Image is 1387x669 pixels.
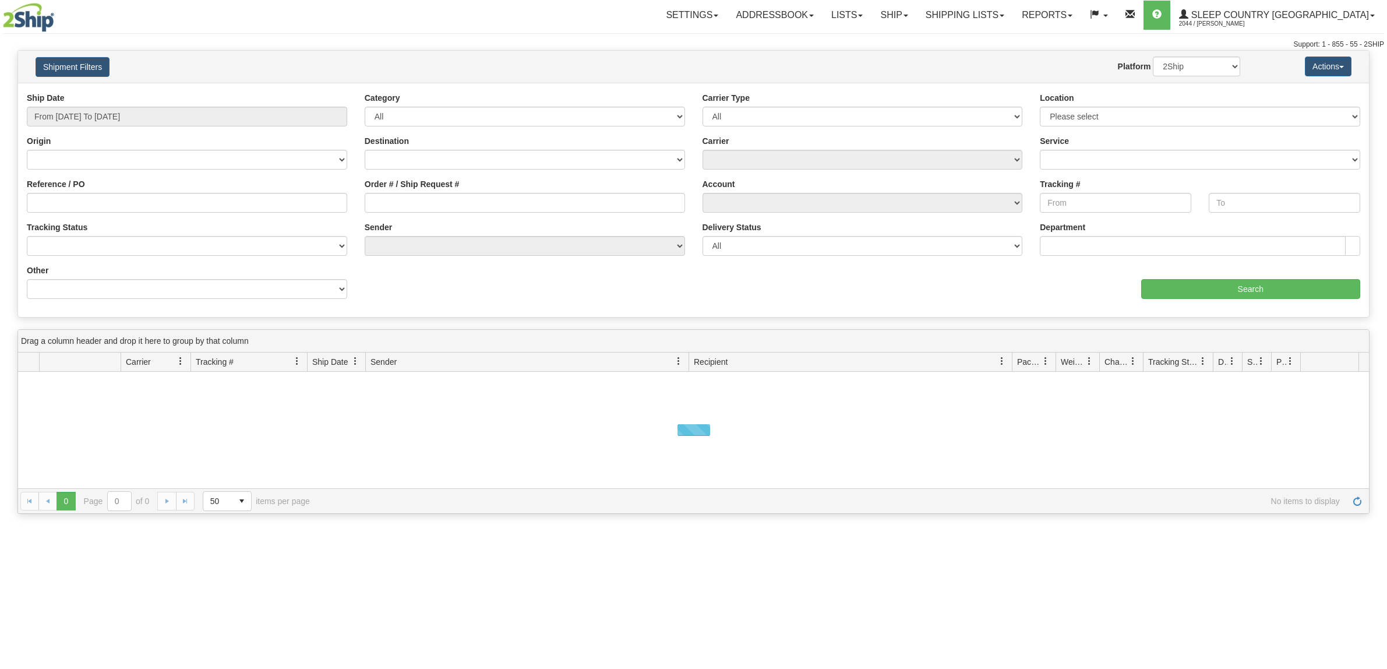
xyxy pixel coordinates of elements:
[871,1,916,30] a: Ship
[657,1,727,30] a: Settings
[1141,279,1361,299] input: Search
[992,351,1012,371] a: Recipient filter column settings
[1061,356,1085,368] span: Weight
[3,3,54,32] img: logo2044.jpg
[1251,351,1271,371] a: Shipment Issues filter column settings
[1360,275,1386,394] iframe: chat widget
[703,221,761,233] label: Delivery Status
[126,356,151,368] span: Carrier
[1280,351,1300,371] a: Pickup Status filter column settings
[196,356,234,368] span: Tracking #
[287,351,307,371] a: Tracking # filter column settings
[1013,1,1081,30] a: Reports
[27,178,85,190] label: Reference / PO
[326,497,1340,506] span: No items to display
[1188,10,1369,20] span: Sleep Country [GEOGRAPHIC_DATA]
[1123,351,1143,371] a: Charge filter column settings
[669,351,689,371] a: Sender filter column settings
[1305,57,1351,76] button: Actions
[1179,18,1266,30] span: 2044 / [PERSON_NAME]
[370,356,397,368] span: Sender
[1218,356,1228,368] span: Delivery Status
[84,491,150,511] span: Page of 0
[917,1,1013,30] a: Shipping lists
[1193,351,1213,371] a: Tracking Status filter column settings
[3,40,1384,50] div: Support: 1 - 855 - 55 - 2SHIP
[27,92,65,104] label: Ship Date
[365,92,400,104] label: Category
[365,135,409,147] label: Destination
[1276,356,1286,368] span: Pickup Status
[312,356,348,368] span: Ship Date
[1247,356,1257,368] span: Shipment Issues
[1040,92,1074,104] label: Location
[703,92,750,104] label: Carrier Type
[203,491,252,511] span: Page sizes drop down
[203,491,310,511] span: items per page
[1036,351,1056,371] a: Packages filter column settings
[365,178,460,190] label: Order # / Ship Request #
[36,57,110,77] button: Shipment Filters
[57,492,75,510] span: Page 0
[210,495,225,507] span: 50
[365,221,392,233] label: Sender
[694,356,728,368] span: Recipient
[1017,356,1042,368] span: Packages
[171,351,190,371] a: Carrier filter column settings
[18,330,1369,353] div: grid grouping header
[1118,61,1151,72] label: Platform
[232,492,251,510] span: select
[823,1,871,30] a: Lists
[1040,193,1191,213] input: From
[703,178,735,190] label: Account
[345,351,365,371] a: Ship Date filter column settings
[1170,1,1384,30] a: Sleep Country [GEOGRAPHIC_DATA] 2044 / [PERSON_NAME]
[1148,356,1199,368] span: Tracking Status
[1079,351,1099,371] a: Weight filter column settings
[727,1,823,30] a: Addressbook
[1040,135,1069,147] label: Service
[703,135,729,147] label: Carrier
[1040,178,1080,190] label: Tracking #
[1209,193,1360,213] input: To
[1040,221,1085,233] label: Department
[1104,356,1129,368] span: Charge
[1348,492,1367,510] a: Refresh
[27,265,48,276] label: Other
[1222,351,1242,371] a: Delivery Status filter column settings
[27,135,51,147] label: Origin
[27,221,87,233] label: Tracking Status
